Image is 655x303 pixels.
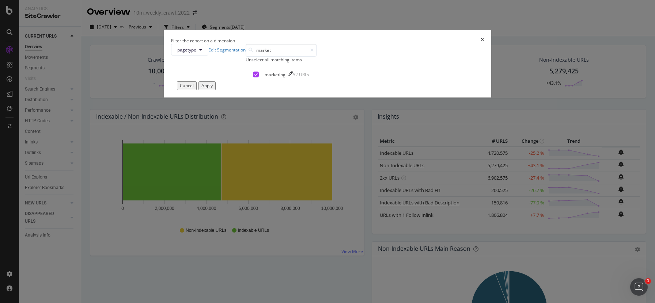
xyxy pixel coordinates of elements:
[171,44,208,55] button: pagetype
[177,47,196,53] span: pagetype
[246,57,317,63] div: Unselect all matching items
[208,47,246,53] a: Edit Segmentation
[630,278,648,296] iframe: Intercom live chat
[171,38,235,44] div: Filter the report on a dimension
[645,278,651,284] span: 1
[481,38,484,44] div: times
[265,72,285,78] div: marketing
[293,72,309,78] div: 52 URLs
[201,83,213,89] div: Apply
[164,30,491,97] div: modal
[177,81,197,90] button: Cancel
[246,44,317,57] input: Search
[180,83,194,89] div: Cancel
[198,81,216,90] button: Apply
